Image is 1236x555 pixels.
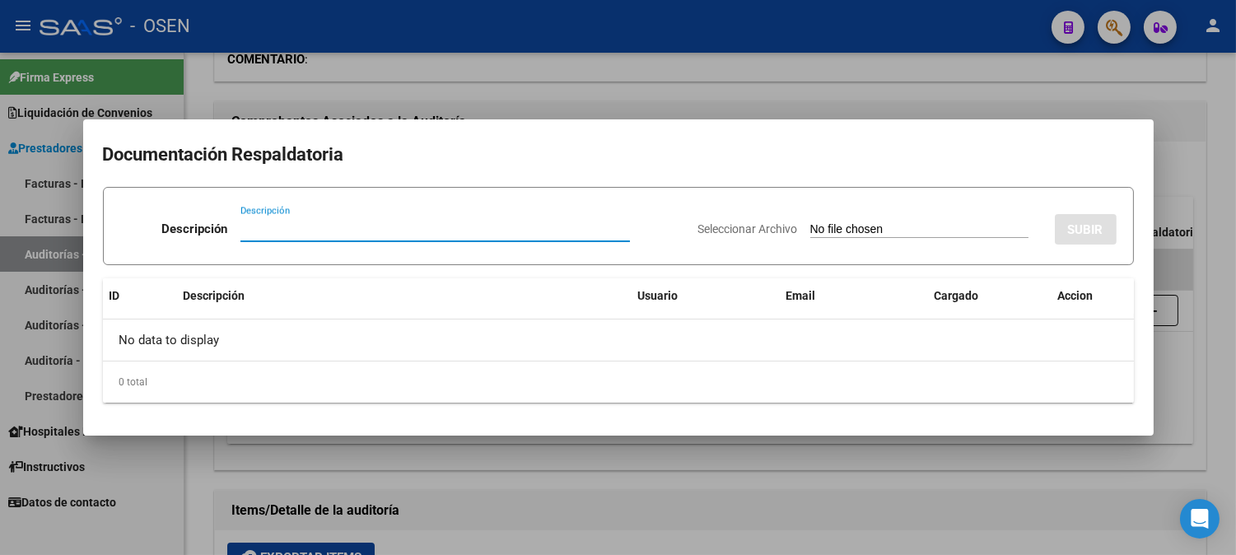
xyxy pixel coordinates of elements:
[935,289,979,302] span: Cargado
[110,289,120,302] span: ID
[928,278,1052,314] datatable-header-cell: Cargado
[177,278,632,314] datatable-header-cell: Descripción
[161,220,227,239] p: Descripción
[103,139,1134,170] h2: Documentación Respaldatoria
[103,319,1134,361] div: No data to display
[780,278,928,314] datatable-header-cell: Email
[1180,499,1220,539] div: Open Intercom Messenger
[632,278,780,314] datatable-header-cell: Usuario
[184,289,245,302] span: Descripción
[103,278,177,314] datatable-header-cell: ID
[1058,289,1094,302] span: Accion
[1068,222,1103,237] span: SUBIR
[638,289,679,302] span: Usuario
[1052,278,1134,314] datatable-header-cell: Accion
[1055,214,1117,245] button: SUBIR
[103,361,1134,403] div: 0 total
[698,222,798,236] span: Seleccionar Archivo
[786,289,816,302] span: Email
